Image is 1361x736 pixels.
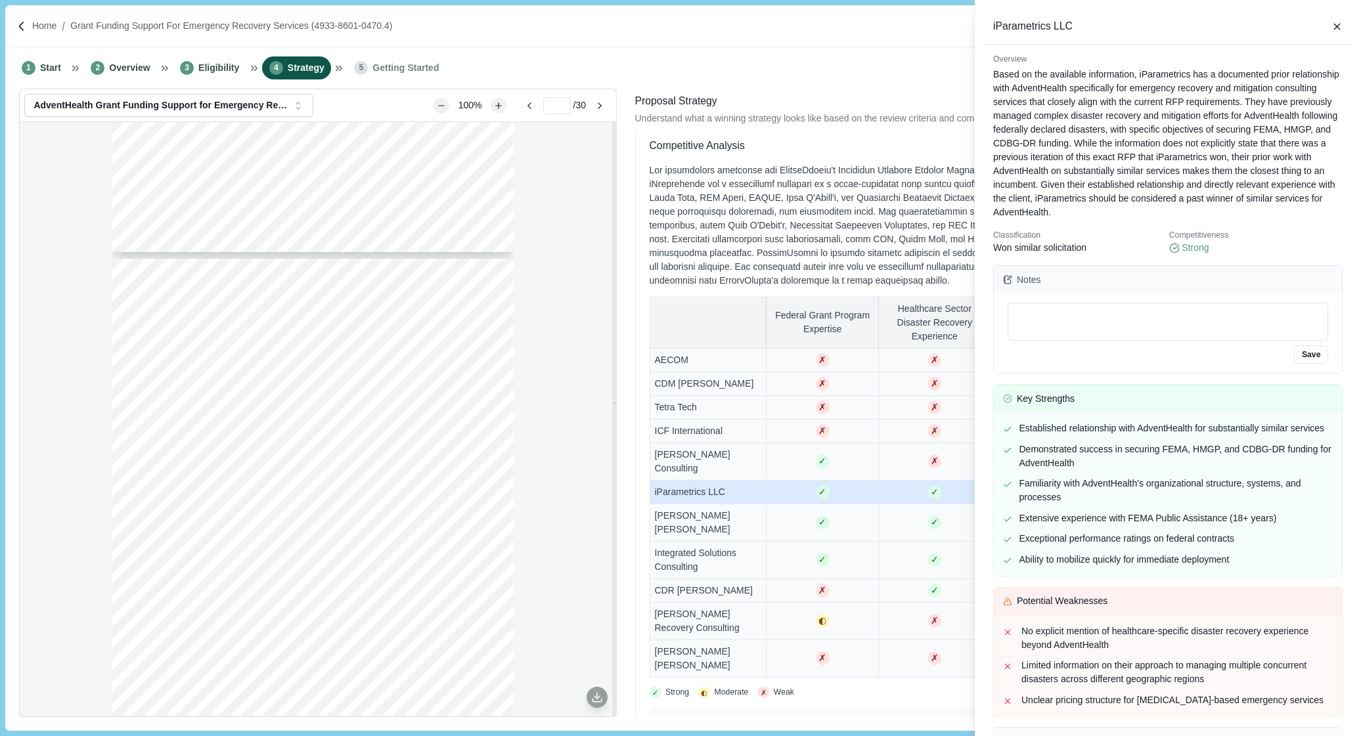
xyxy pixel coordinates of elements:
div: Won similar solicitation [993,241,1167,255]
p: Limited information on their approach to managing multiple concurrent disasters across different ... [1021,659,1333,686]
p: Demonstrated success in securing FEMA, HMGP, and CDBG-DR funding for AdventHealth [1019,443,1333,470]
span: Notes [1017,273,1041,287]
p: Familiarity with AdventHealth's organizational structure, systems, and processes [1019,477,1333,504]
p: Extensive experience with FEMA Public Assistance (18+ years) [1019,511,1277,525]
p: No explicit mention of healthcare-specific disaster recovery experience beyond AdventHealth [1021,624,1333,652]
p: Exceptional performance ratings on federal contracts [1019,532,1235,546]
p: Competitiveness [1169,230,1343,242]
p: Unclear pricing structure for [MEDICAL_DATA]-based emergency services [1021,693,1324,707]
p: Classification [993,230,1167,242]
p: Ability to mobilize quickly for immediate deployment [1019,553,1230,567]
h2: iParametrics LLC [993,18,1073,35]
p: Overview [993,54,1343,66]
p: Established relationship with AdventHealth for substantially similar services [1019,422,1325,435]
span: Potential Weaknesses [1017,594,1107,608]
p: Based on the available information, iParametrics has a documented prior relationship with AdventH... [993,68,1343,219]
div: Strong [1169,241,1209,255]
span: Key Strengths [1017,392,1075,406]
button: Save [1294,345,1328,364]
